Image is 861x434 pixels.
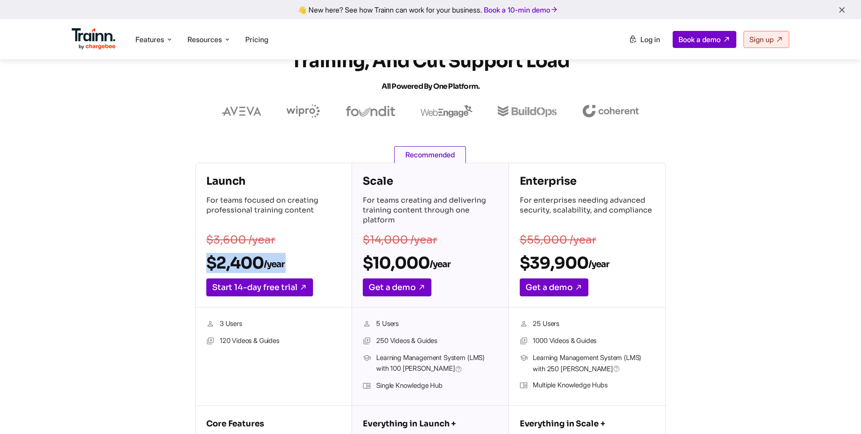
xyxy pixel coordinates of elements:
a: Sign up [744,31,789,48]
img: aveva logo [222,107,261,116]
img: wipro logo [287,104,320,118]
span: Recommended [394,146,466,163]
s: $3,600 /year [206,233,275,247]
p: For teams focused on creating professional training content [206,195,341,227]
span: Learning Management System (LMS) with 250 [PERSON_NAME] [533,352,654,374]
a: Book a demo [673,31,736,48]
img: foundit logo [345,106,396,117]
span: Log in [640,35,660,44]
h5: Core Features [206,417,341,431]
h4: Enterprise [520,174,655,188]
a: Get a demo [363,278,431,296]
a: Get a demo [520,278,588,296]
li: 250 Videos & Guides [363,335,497,347]
p: For enterprises needing advanced security, scalability, and compliance [520,195,655,227]
h2: $2,400 [206,253,341,273]
span: All Powered by One Platform. [382,82,480,91]
li: 120 Videos & Guides [206,335,341,347]
h4: Scale [363,174,497,188]
s: $55,000 /year [520,233,596,247]
h4: Launch [206,174,341,188]
li: 1000 Videos & Guides [520,335,655,347]
s: $14,000 /year [363,233,437,247]
li: 5 Users [363,318,497,330]
div: 👋 New here? See how Trainn can work for your business. [5,5,856,14]
a: Pricing [245,35,268,44]
li: 25 Users [520,318,655,330]
span: Resources [187,35,222,44]
span: Sign up [749,35,774,44]
img: webengage logo [421,105,473,117]
h2: $39,900 [520,253,655,273]
li: Multiple Knowledge Hubs [520,380,655,391]
a: Log in [623,31,665,48]
a: Start 14-day free trial [206,278,313,296]
span: Features [135,35,164,44]
li: 3 Users [206,318,341,330]
span: Learning Management System (LMS) with 100 [PERSON_NAME] [376,352,497,375]
img: buildops logo [498,106,557,117]
img: coherent logo [582,105,639,117]
h1: Accelerate Onboarding, Scale Training, and Cut Support Load [269,29,592,97]
sub: /year [588,259,609,270]
sub: /year [264,259,284,270]
h5: Everything in Scale + [520,417,655,431]
h2: $10,000 [363,253,497,273]
li: Single Knowledge Hub [363,380,497,392]
sub: /year [430,259,450,270]
h5: Everything in Launch + [363,417,497,431]
a: Book a 10-min demo [482,4,560,16]
p: For teams creating and delivering training content through one platform [363,195,497,227]
span: Book a demo [678,35,721,44]
img: Trainn Logo [72,28,116,50]
iframe: Chat Widget [816,391,861,434]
